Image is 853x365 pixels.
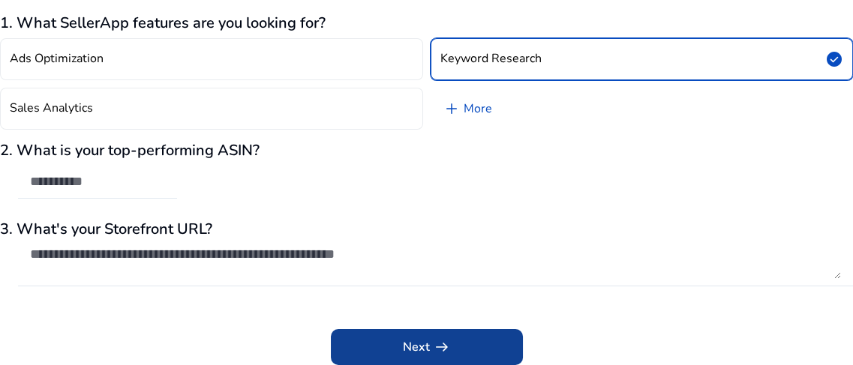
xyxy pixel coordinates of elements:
h4: Sales Analytics [10,101,93,115]
span: add [443,100,461,118]
a: More [431,88,504,130]
button: Nextarrow_right_alt [331,329,523,365]
h4: Ads Optimization [10,52,104,66]
span: check_circle [825,50,843,68]
h4: Keyword Research [440,52,542,66]
span: arrow_right_alt [433,338,451,356]
span: Next [403,338,451,356]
